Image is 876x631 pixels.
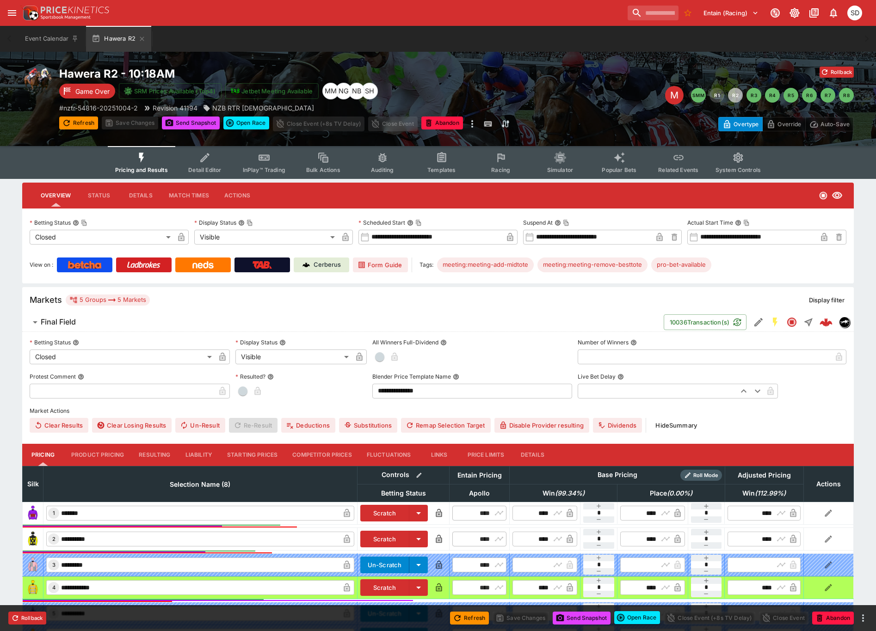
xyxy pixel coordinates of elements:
button: Bulk edit [413,469,425,481]
button: Details [512,444,553,466]
button: Number of Winners [630,339,637,346]
label: Tags: [419,257,433,272]
button: Product Pricing [64,444,131,466]
img: logo-cerberus--red.svg [820,316,833,329]
p: Auto-Save [820,119,850,129]
p: Overtype [734,119,759,129]
span: Re-Result [229,418,278,433]
img: Sportsbook Management [41,15,91,19]
div: Michela Marris [322,83,339,99]
div: split button [614,611,660,624]
button: Betting StatusCopy To Clipboard [73,220,79,226]
button: Links [419,444,460,466]
svg: Closed [819,191,828,200]
button: All Winners Full-Dividend [440,339,447,346]
button: Override [762,117,805,131]
div: Betting Target: cerberus [537,257,648,272]
div: Event type filters [108,146,768,179]
button: Details [120,184,161,207]
img: Ladbrokes [127,261,160,269]
p: Display Status [235,338,278,346]
span: 1 [51,510,57,516]
button: Liability [178,444,220,466]
span: Racing [491,166,510,173]
div: Show/hide Price Roll mode configuration. [680,470,722,481]
button: Remap Selection Target [401,418,491,433]
div: Stuart Dibb [847,6,862,20]
th: Entain Pricing [450,466,510,484]
div: Base Pricing [594,469,641,481]
em: ( 0.00 %) [667,488,692,499]
button: Final Field [22,313,664,331]
button: Open Race [223,116,269,129]
button: No Bookmarks [680,6,695,20]
button: Refresh [59,116,98,129]
p: Betting Status [30,338,71,346]
img: runner 4 [25,580,40,595]
span: Bulk Actions [306,166,340,173]
button: Starting Prices [220,444,285,466]
p: Blender Price Template Name [372,373,451,380]
div: nztr [839,317,850,328]
button: Copy To Clipboard [81,220,87,226]
button: Deductions [281,418,335,433]
button: Hawera R2 [86,26,151,52]
span: Auditing [371,166,394,173]
img: Neds [192,261,213,269]
p: Suspend At [523,219,553,227]
button: R6 [802,88,817,103]
p: Protest Comment [30,373,76,380]
button: Display Status [279,339,286,346]
span: Popular Bets [602,166,636,173]
button: Clear Results [30,418,88,433]
div: Start From [718,117,854,131]
button: Event Calendar [19,26,84,52]
span: Roll Mode [690,472,722,479]
div: Visible [194,230,339,245]
button: Abandon [421,116,463,129]
img: runner 1 [25,506,40,521]
button: Price Limits [460,444,512,466]
button: R3 [746,88,761,103]
button: R8 [839,88,854,103]
img: PriceKinetics Logo [20,4,39,22]
p: All Winners Full-Dividend [372,338,438,346]
button: Documentation [806,5,822,21]
span: Templates [427,166,456,173]
button: Clear Losing Results [92,418,172,433]
button: Toggle light/dark mode [786,5,803,21]
div: Nicole Brown [348,83,365,99]
span: meeting:meeting-add-midtote [437,260,534,270]
button: Overview [33,184,78,207]
button: Edit Detail [750,314,767,331]
button: Suspend AtCopy To Clipboard [555,220,561,226]
img: horse_racing.png [22,67,52,96]
button: Notifications [825,5,842,21]
button: SGM Enabled [767,314,783,331]
div: Scott Hunt [361,83,378,99]
button: Refresh [450,612,489,625]
button: R1 [709,88,724,103]
p: Live Bet Delay [578,373,616,380]
span: Win(112.99%) [732,488,796,499]
a: Cerberus [294,257,349,272]
span: Simulator [547,166,573,173]
button: Resulting [131,444,178,466]
button: Pricing [22,444,64,466]
button: more [857,613,869,624]
button: Send Snapshot [553,612,611,625]
button: Competitor Prices [285,444,359,466]
th: Actions [803,466,853,502]
span: Un-Result [175,418,225,433]
th: Apollo [450,484,510,502]
span: 3 [50,562,57,568]
button: Jetbet Meeting Available [225,83,319,99]
div: 6320dd96-b50f-4d44-9237-7840e9228e61 [820,316,833,329]
label: Market Actions [30,404,846,418]
div: Betting Target: cerberus [651,257,711,272]
button: R7 [820,88,835,103]
img: TabNZ [253,261,272,269]
p: Cerberus [314,260,341,270]
span: 4 [50,584,57,591]
h6: Final Field [41,317,76,327]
